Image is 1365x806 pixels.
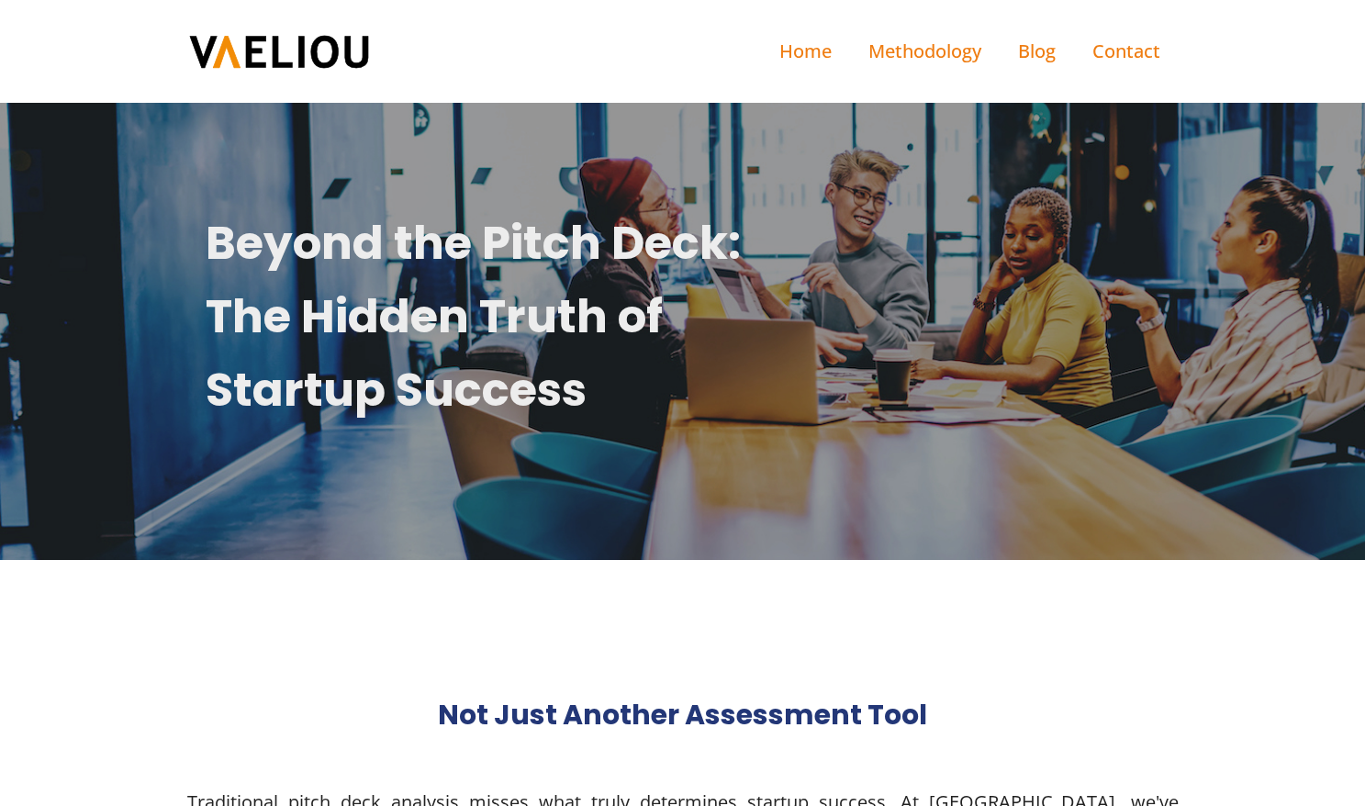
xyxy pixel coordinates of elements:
[850,18,1000,84] a: Methodology
[761,18,850,84] a: Home
[206,207,764,427] h1: Beyond the Pitch Deck: The Hidden Truth of Startup Success
[187,33,371,71] img: VAELIOU - boost your performance
[438,693,927,737] h2: Not Just Another Assessment Tool
[1074,18,1179,84] a: Contact
[1000,18,1074,84] a: Blog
